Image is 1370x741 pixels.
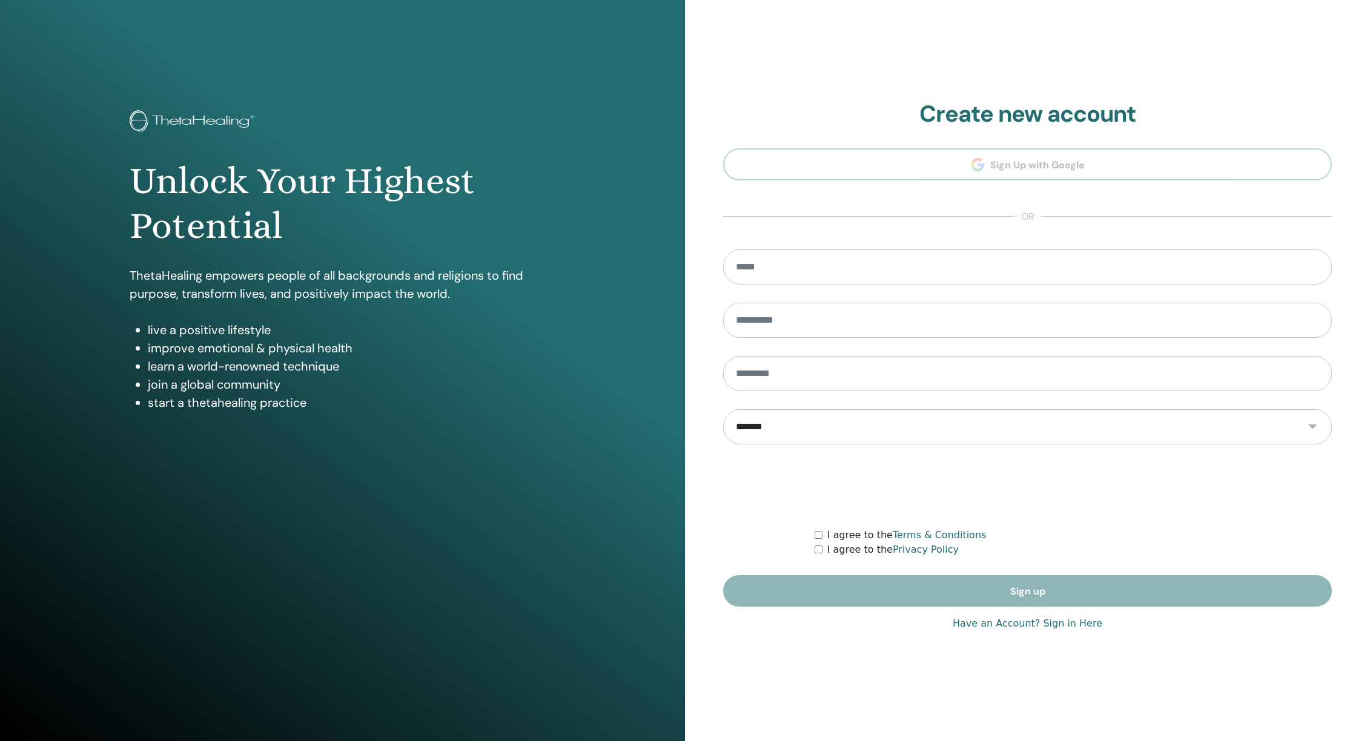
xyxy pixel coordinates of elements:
[936,463,1120,510] iframe: reCAPTCHA
[148,394,556,412] li: start a thetahealing practice
[953,616,1102,631] a: Have an Account? Sign in Here
[1015,209,1041,224] span: or
[723,100,1332,128] h2: Create new account
[130,159,556,249] h1: Unlock Your Highest Potential
[893,529,986,541] a: Terms & Conditions
[893,544,959,555] a: Privacy Policy
[148,339,556,357] li: improve emotional & physical health
[827,542,959,557] label: I agree to the
[827,528,987,542] label: I agree to the
[148,321,556,339] li: live a positive lifestyle
[148,375,556,394] li: join a global community
[148,357,556,375] li: learn a world-renowned technique
[130,266,556,303] p: ThetaHealing empowers people of all backgrounds and religions to find purpose, transform lives, a...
